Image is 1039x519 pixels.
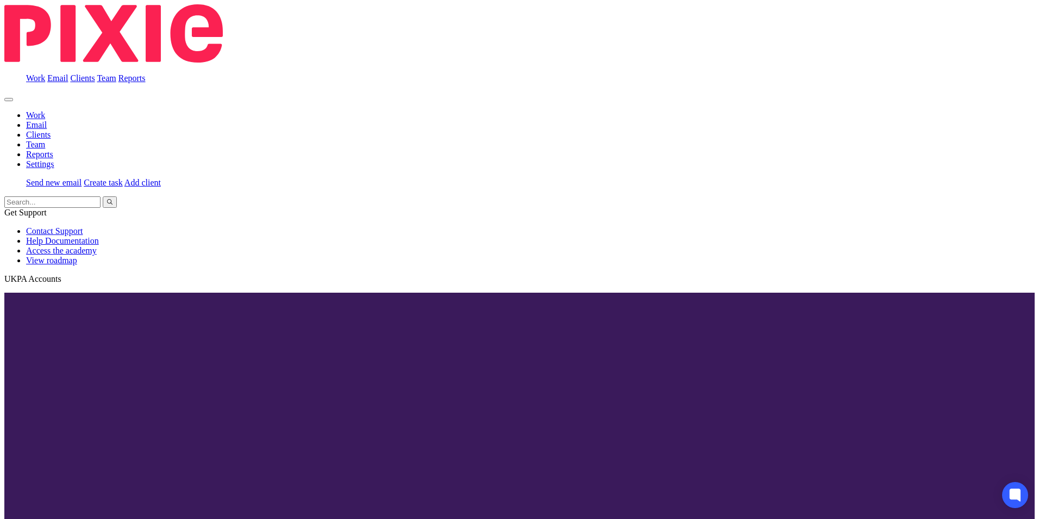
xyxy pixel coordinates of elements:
[26,236,99,245] a: Help Documentation
[118,73,146,83] a: Reports
[70,73,95,83] a: Clients
[26,120,47,129] a: Email
[4,274,1035,284] p: UKPA Accounts
[26,256,77,265] a: View roadmap
[26,140,45,149] a: Team
[26,178,82,187] a: Send new email
[97,73,116,83] a: Team
[26,246,97,255] a: Access the academy
[4,208,47,217] span: Get Support
[26,226,83,236] a: Contact Support
[26,159,54,169] a: Settings
[84,178,123,187] a: Create task
[47,73,68,83] a: Email
[26,73,45,83] a: Work
[26,150,53,159] a: Reports
[26,110,45,120] a: Work
[26,130,51,139] a: Clients
[4,4,223,63] img: Pixie
[4,196,101,208] input: Search
[124,178,161,187] a: Add client
[103,196,117,208] button: Search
